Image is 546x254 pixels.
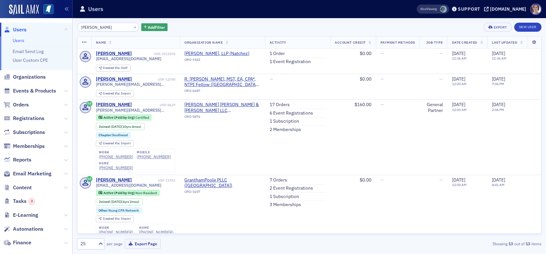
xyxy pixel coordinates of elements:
span: $0.00 [360,76,371,82]
a: [PERSON_NAME] [96,51,132,57]
span: — [380,102,384,107]
span: Certified [135,115,149,120]
a: 17 Orders [270,102,290,108]
a: 7 Orders [270,177,287,183]
strong: 13 [507,241,514,247]
div: ORG-6687 [184,89,260,95]
a: R. [PERSON_NAME], MST, EA, CPA*, NTPI Fellow ([GEOGRAPHIC_DATA], [GEOGRAPHIC_DATA]) [184,76,260,88]
span: Created Via : [103,91,121,95]
div: General Partner [424,102,443,113]
span: Memberships [13,143,45,150]
span: E-Learning [13,212,38,219]
a: Email Marketing [4,170,52,177]
a: Chapter:Southeast [99,133,128,137]
h1: Users [88,5,103,13]
span: Rachel Shirley [440,6,447,13]
a: [PHONE_NUMBER] [99,230,133,235]
span: Add Filter [148,24,165,30]
div: work [99,226,133,230]
a: Email Send Log [13,49,43,54]
a: 1 Subscription [270,194,299,200]
div: Active (Paid by Org): Active (Paid by Org): Non-Resident [96,190,160,196]
a: New User [514,23,541,32]
a: 1 Event Registration [270,59,311,65]
div: home [99,161,133,165]
span: — [270,76,273,82]
span: [EMAIL_ADDRESS][DOMAIN_NAME] [96,56,161,61]
a: Subscriptions [4,129,45,136]
div: (4yrs 2mos) [111,200,139,204]
div: Created Via: Import [96,90,134,97]
span: Registrations [13,115,44,122]
a: [PERSON_NAME] [96,76,132,82]
span: Automations [13,226,43,233]
button: [DOMAIN_NAME] [484,7,529,11]
div: (10yrs 4mos) [111,125,141,129]
img: SailAMX [9,5,39,15]
div: USR-8629 [133,103,175,107]
div: Import [103,142,131,145]
a: Users [4,26,27,33]
a: Memberships [4,143,45,150]
a: Users [13,38,24,43]
div: Created Via: Staff [96,65,131,72]
div: Chapter: [96,132,131,138]
div: [PHONE_NUMBER] [99,154,133,159]
span: Viewing [420,7,437,11]
span: [DATE] [111,124,121,129]
span: Reports [13,156,31,163]
a: [PERSON_NAME] [96,102,132,108]
span: Active (Paid by Org) [103,191,135,195]
a: View Homepage [39,4,53,15]
div: Import [103,217,131,221]
a: 1 Order [270,51,285,57]
time: 12:00 AM [452,107,467,112]
a: Other:Young CPA Network [99,208,139,213]
span: Users [13,26,27,33]
button: Export Page [125,239,161,249]
span: Job Type [426,40,443,45]
span: [DATE] [452,76,465,82]
span: — [439,177,443,183]
span: Tasks [13,198,35,205]
a: [PERSON_NAME], LLP (Natchez) [184,51,250,57]
a: GranthamPoole PLLC ([GEOGRAPHIC_DATA]) [184,177,260,189]
a: Events & Products [4,87,56,94]
a: Reports [4,156,31,163]
span: [PERSON_NAME][EMAIL_ADDRESS][DOMAIN_NAME] [96,82,176,87]
span: Subscriptions [13,129,45,136]
span: Last Updated [492,40,517,45]
div: home [139,226,173,230]
a: Active (Paid by Org) Non-Resident [99,191,157,195]
a: [PERSON_NAME] [PERSON_NAME] & [PERSON_NAME] LLC ([GEOGRAPHIC_DATA]) [184,102,260,113]
span: Finance [13,239,31,246]
div: ORG-1542 [184,58,250,64]
span: Created Via : [103,66,121,70]
span: Date Created [452,40,477,45]
span: R. Kevin Cross, MST, EA, CPA*, NTPI Fellow (Roswell, GA) [184,76,260,88]
a: [PERSON_NAME] [96,177,132,183]
span: Profile [530,4,541,15]
time: 12:00 AM [452,182,467,187]
span: Carr Riggs & Ingram LLC (Hattiesburg) [184,102,260,113]
a: [PHONE_NUMBER] [99,165,133,170]
div: ORG-1657 [184,190,260,196]
div: Joined: 2021-07-06 00:00:00 [96,198,143,205]
div: Other: [96,207,142,214]
span: Joined : [99,125,111,129]
span: [DATE] [452,50,465,56]
div: Joined: 2015-06-01 00:00:00 [96,123,145,130]
span: Orders [13,101,29,108]
a: 3 Memberships [270,202,301,208]
time: 11:36 AM [492,56,506,61]
span: Events & Products [13,87,56,94]
span: [DATE] [492,177,505,183]
div: Export [494,26,507,29]
div: Staff [103,66,127,70]
a: 2 Event Registrations [270,185,313,191]
time: 11:36 AM [452,56,467,61]
span: Non-Resident [135,191,157,195]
